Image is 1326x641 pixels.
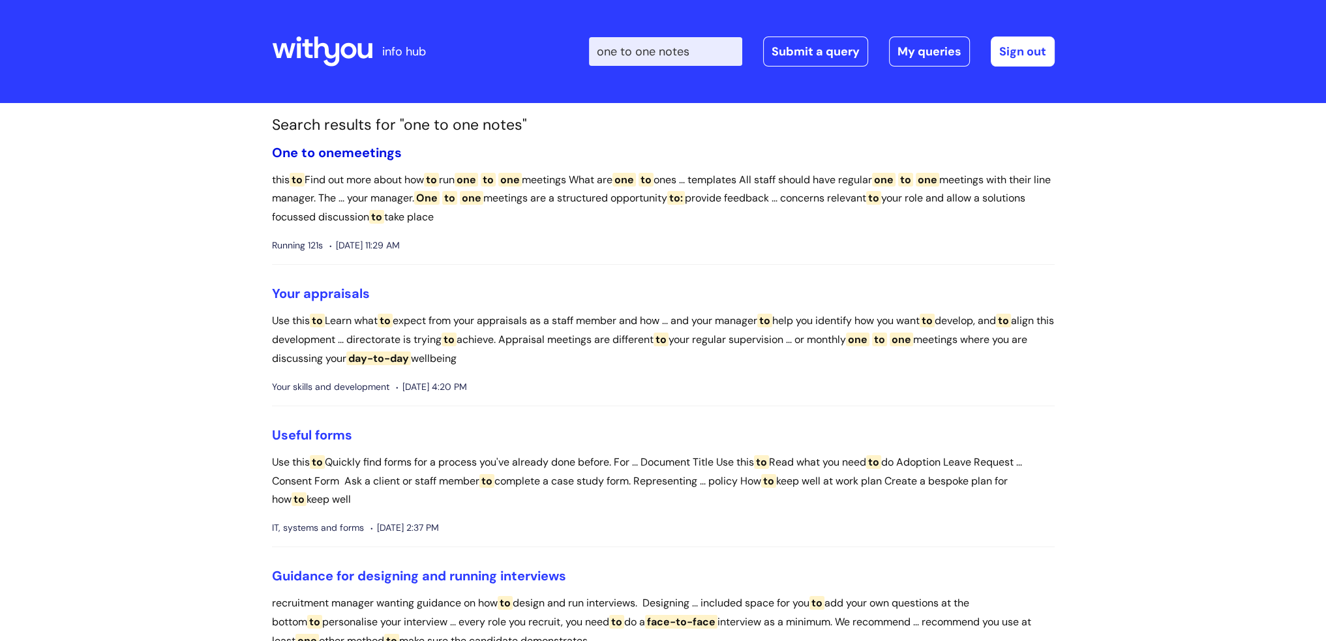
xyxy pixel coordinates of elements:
p: this Find out more about how run meetings What are ones ... templates All staff should have regul... [272,171,1055,227]
span: to [292,492,307,506]
span: to [996,314,1011,327]
span: [DATE] 4:20 PM [396,379,467,395]
span: one [846,333,869,346]
p: info hub [382,41,426,62]
span: one [455,173,478,186]
span: one [498,173,522,186]
span: to [290,173,305,186]
span: to [301,144,315,161]
span: to [310,314,325,327]
a: Submit a query [763,37,868,67]
span: to [754,455,769,469]
span: one [890,333,913,346]
span: [DATE] 2:37 PM [370,520,439,536]
span: to [866,455,881,469]
span: to [757,314,772,327]
span: to [479,474,494,488]
a: Sign out [991,37,1055,67]
span: one [460,191,483,205]
span: day-to-day [346,351,411,365]
span: One [272,144,298,161]
span: IT, systems and forms [272,520,364,536]
span: face-to-face [645,615,717,629]
span: one [916,173,939,186]
span: to [442,191,457,205]
span: one [318,144,342,161]
div: | - [589,37,1055,67]
span: to [654,333,669,346]
span: to [898,173,913,186]
span: to [920,314,935,327]
a: Guidance for designing and running interviews [272,567,566,584]
span: to [872,333,887,346]
span: to [378,314,393,327]
span: Running 121s [272,237,323,254]
span: to [481,173,496,186]
a: My queries [889,37,970,67]
h1: Search results for "one to one notes" [272,116,1055,134]
span: to [442,333,457,346]
a: Useful forms [272,426,352,443]
span: to [809,596,824,610]
span: to [369,210,384,224]
span: to [866,191,881,205]
span: to [639,173,654,186]
span: to [307,615,322,629]
a: Your appraisals [272,285,370,302]
a: One to onemeetings [272,144,402,161]
span: to [424,173,439,186]
span: [DATE] 11:29 AM [329,237,400,254]
span: to [609,615,624,629]
p: Use this Learn what expect from your appraisals as a staff member and how ... and your manager he... [272,312,1055,368]
span: one [872,173,896,186]
span: to: [667,191,685,205]
span: One [414,191,440,205]
span: to [761,474,776,488]
span: Your skills and development [272,379,389,395]
span: to [310,455,325,469]
input: Search [589,37,742,66]
span: one [612,173,636,186]
p: Use this Quickly find forms for a process you've already done before. For ... Document Title Use ... [272,453,1055,509]
span: to [498,596,513,610]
